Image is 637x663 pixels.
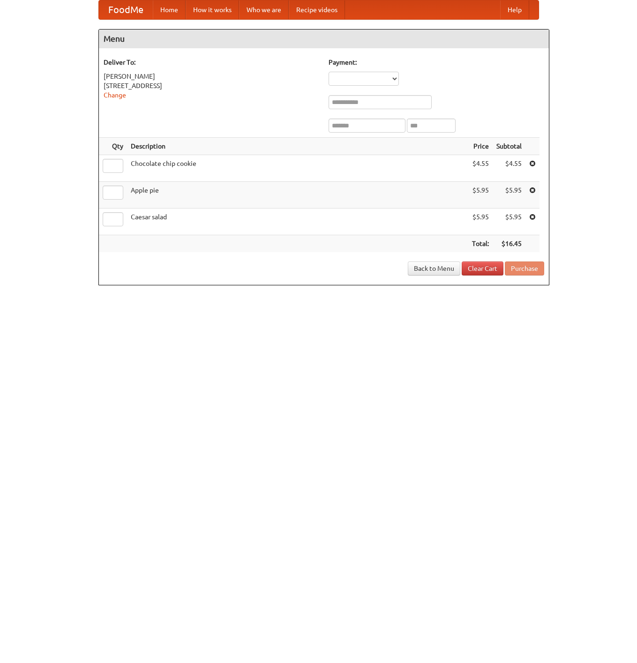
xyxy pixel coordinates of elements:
[127,182,468,209] td: Apple pie
[468,235,493,253] th: Total:
[505,261,544,276] button: Purchase
[99,138,127,155] th: Qty
[186,0,239,19] a: How it works
[468,182,493,209] td: $5.95
[493,182,525,209] td: $5.95
[104,91,126,99] a: Change
[468,155,493,182] td: $4.55
[493,235,525,253] th: $16.45
[104,58,319,67] h5: Deliver To:
[99,0,153,19] a: FoodMe
[127,155,468,182] td: Chocolate chip cookie
[468,138,493,155] th: Price
[99,30,549,48] h4: Menu
[153,0,186,19] a: Home
[468,209,493,235] td: $5.95
[493,209,525,235] td: $5.95
[500,0,529,19] a: Help
[104,72,319,81] div: [PERSON_NAME]
[329,58,544,67] h5: Payment:
[239,0,289,19] a: Who we are
[462,261,503,276] a: Clear Cart
[493,138,525,155] th: Subtotal
[408,261,460,276] a: Back to Menu
[127,209,468,235] td: Caesar salad
[127,138,468,155] th: Description
[104,81,319,90] div: [STREET_ADDRESS]
[493,155,525,182] td: $4.55
[289,0,345,19] a: Recipe videos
